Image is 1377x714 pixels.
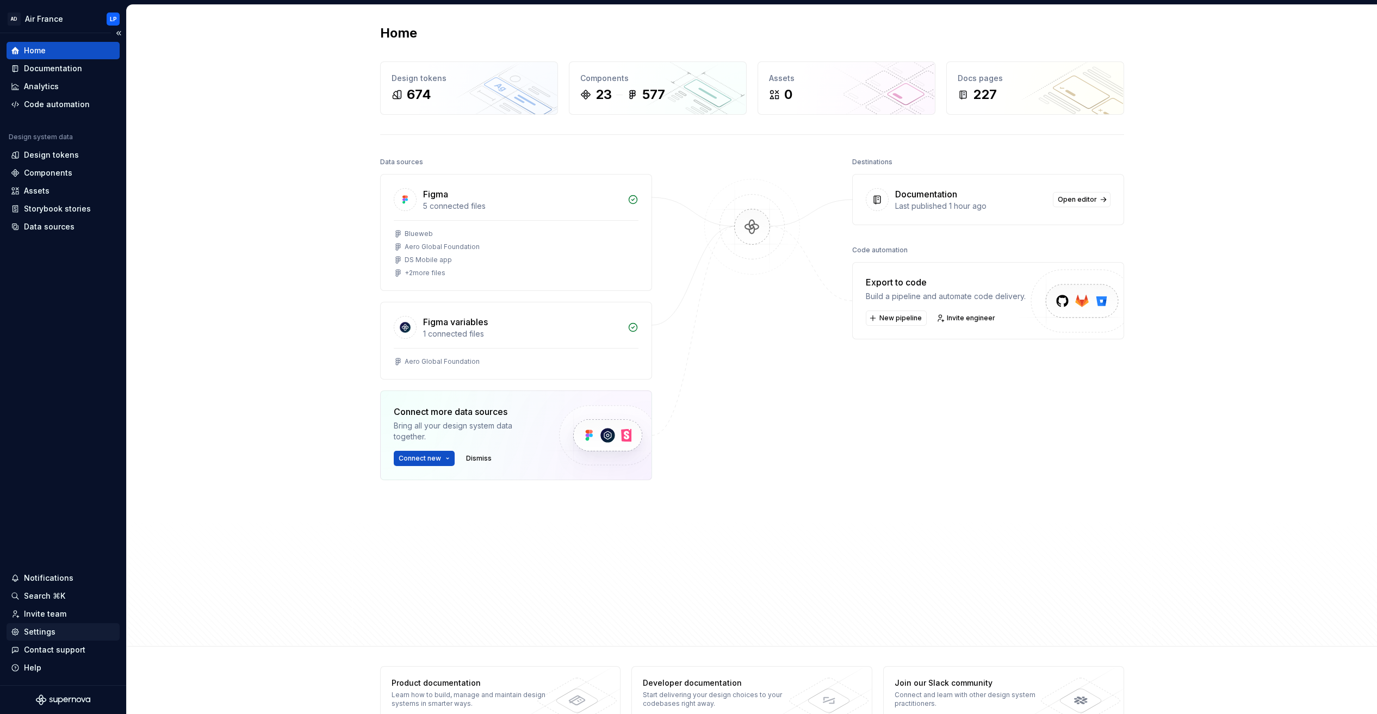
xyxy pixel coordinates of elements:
[7,200,120,218] a: Storybook stories
[380,302,652,380] a: Figma variables1 connected filesAero Global Foundation
[7,641,120,659] button: Contact support
[1053,192,1111,207] a: Open editor
[895,691,1053,708] div: Connect and learn with other design system practitioners.
[24,167,72,178] div: Components
[596,86,612,103] div: 23
[7,218,120,235] a: Data sources
[2,7,124,30] button: ADAir FranceLP
[423,188,448,201] div: Figma
[380,61,558,115] a: Design tokens674
[24,644,85,655] div: Contact support
[407,86,431,103] div: 674
[405,357,480,366] div: Aero Global Foundation
[580,73,735,84] div: Components
[466,454,492,463] span: Dismiss
[866,276,1026,289] div: Export to code
[110,15,117,23] div: LP
[7,587,120,605] button: Search ⌘K
[7,60,120,77] a: Documentation
[879,314,922,322] span: New pipeline
[9,133,73,141] div: Design system data
[769,73,924,84] div: Assets
[7,605,120,623] a: Invite team
[405,229,433,238] div: Blueweb
[958,73,1113,84] div: Docs pages
[405,269,445,277] div: + 2 more files
[7,146,120,164] a: Design tokens
[643,678,801,688] div: Developer documentation
[7,659,120,676] button: Help
[394,420,541,442] div: Bring all your design system data together.
[643,691,801,708] div: Start delivering your design choices to your codebases right away.
[111,26,126,41] button: Collapse sidebar
[392,678,550,688] div: Product documentation
[7,569,120,587] button: Notifications
[895,678,1053,688] div: Join our Slack community
[946,61,1124,115] a: Docs pages227
[24,573,73,583] div: Notifications
[852,154,892,170] div: Destinations
[24,45,46,56] div: Home
[380,154,423,170] div: Data sources
[7,96,120,113] a: Code automation
[7,623,120,641] a: Settings
[399,454,441,463] span: Connect new
[380,24,417,42] h2: Home
[895,201,1046,212] div: Last published 1 hour ago
[36,694,90,705] svg: Supernova Logo
[24,203,91,214] div: Storybook stories
[380,174,652,291] a: Figma5 connected filesBluewebAero Global FoundationDS Mobile app+2more files
[24,63,82,74] div: Documentation
[24,609,66,619] div: Invite team
[973,86,997,103] div: 227
[866,311,927,326] button: New pipeline
[423,315,488,328] div: Figma variables
[423,328,621,339] div: 1 connected files
[7,182,120,200] a: Assets
[405,243,480,251] div: Aero Global Foundation
[866,291,1026,302] div: Build a pipeline and automate code delivery.
[24,150,79,160] div: Design tokens
[392,73,547,84] div: Design tokens
[24,221,75,232] div: Data sources
[852,243,908,258] div: Code automation
[24,99,90,110] div: Code automation
[569,61,747,115] a: Components23577
[8,13,21,26] div: AD
[24,626,55,637] div: Settings
[392,691,550,708] div: Learn how to build, manage and maintain design systems in smarter ways.
[933,311,1000,326] a: Invite engineer
[947,314,995,322] span: Invite engineer
[394,451,455,466] button: Connect new
[25,14,63,24] div: Air France
[895,188,957,201] div: Documentation
[642,86,665,103] div: 577
[423,201,621,212] div: 5 connected files
[7,164,120,182] a: Components
[24,591,65,601] div: Search ⌘K
[758,61,935,115] a: Assets0
[394,405,541,418] div: Connect more data sources
[784,86,792,103] div: 0
[1058,195,1097,204] span: Open editor
[24,185,49,196] div: Assets
[24,81,59,92] div: Analytics
[405,256,452,264] div: DS Mobile app
[461,451,497,466] button: Dismiss
[7,42,120,59] a: Home
[7,78,120,95] a: Analytics
[24,662,41,673] div: Help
